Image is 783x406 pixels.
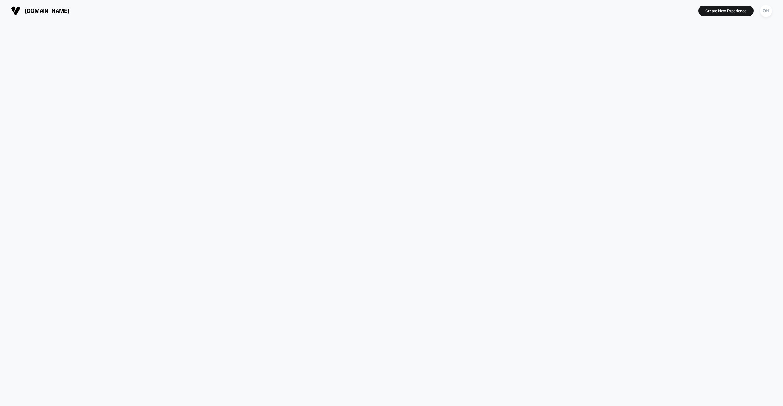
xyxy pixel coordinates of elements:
button: OH [758,5,774,17]
button: [DOMAIN_NAME] [9,6,71,16]
button: Create New Experience [698,6,754,16]
img: Visually logo [11,6,20,15]
div: OH [760,5,772,17]
span: [DOMAIN_NAME] [25,8,69,14]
